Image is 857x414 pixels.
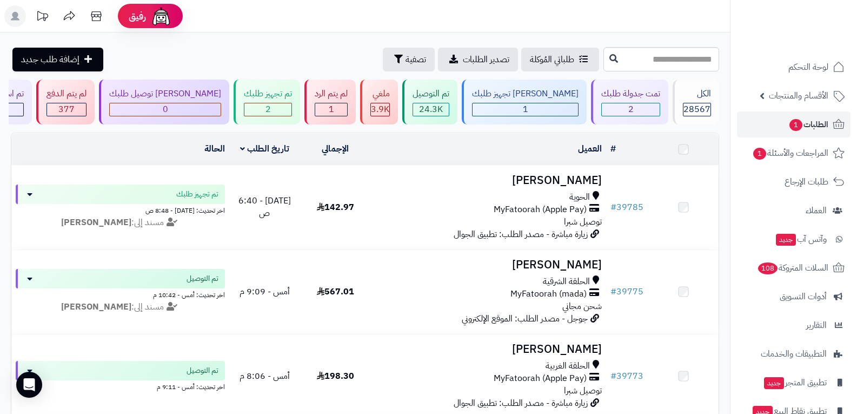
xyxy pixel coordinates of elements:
h3: [PERSON_NAME] [375,259,602,271]
div: اخر تحديث: أمس - 10:42 م [16,288,225,300]
span: المراجعات والأسئلة [752,146,828,161]
strong: [PERSON_NAME] [61,216,131,229]
a: الحالة [204,142,225,155]
div: ملغي [370,88,390,100]
div: مسند إلى: [8,301,233,313]
span: 24.3K [419,103,443,116]
span: جوجل - مصدر الطلب: الموقع الإلكتروني [462,312,588,325]
span: الأقسام والمنتجات [769,88,828,103]
div: [PERSON_NAME] توصيل طلبك [109,88,221,100]
a: الكل28567 [670,80,721,124]
div: لم يتم الرد [315,88,348,100]
div: 1 [473,103,578,116]
div: مسند إلى: [8,216,233,229]
span: الحلقة الشرقية [543,275,590,288]
span: جديد [764,377,784,389]
a: تصدير الطلبات [438,48,518,71]
span: MyFatoorah (Apple Pay) [494,372,587,385]
span: 3.9K [371,103,389,116]
a: إضافة طلب جديد [12,48,103,71]
span: إضافة طلب جديد [21,53,79,66]
span: تم التوصيل [187,365,218,376]
span: # [610,285,616,298]
a: أدوات التسويق [737,284,851,310]
div: 2 [602,103,660,116]
a: تم التوصيل 24.3K [400,80,460,124]
a: طلبات الإرجاع [737,169,851,195]
h3: [PERSON_NAME] [375,174,602,187]
a: السلات المتروكة108 [737,255,851,281]
div: 2 [244,103,291,116]
span: تصدير الطلبات [463,53,509,66]
span: 2 [265,103,271,116]
span: 142.97 [317,201,354,214]
span: 108 [758,262,779,275]
div: اخر تحديث: [DATE] - 8:48 ص [16,204,225,215]
span: تصفية [406,53,426,66]
a: الإجمالي [322,142,349,155]
span: أمس - 8:06 م [240,370,290,383]
span: 1 [753,147,767,160]
a: الطلبات1 [737,111,851,137]
span: التقارير [806,318,827,333]
span: # [610,370,616,383]
div: 0 [110,103,221,116]
h3: [PERSON_NAME] [375,343,602,356]
div: 3881 [371,103,389,116]
a: لم يتم الدفع 377 [34,80,97,124]
div: اخر تحديث: أمس - 9:11 م [16,380,225,392]
a: تمت جدولة طلبك 2 [589,80,670,124]
div: Open Intercom Messenger [16,372,42,398]
span: [DATE] - 6:40 ص [238,194,291,220]
span: MyFatoorah (Apple Pay) [494,203,587,216]
a: # [610,142,616,155]
a: #39775 [610,285,643,298]
span: 2 [628,103,634,116]
a: تم تجهيز طلبك 2 [231,80,302,124]
div: [PERSON_NAME] تجهيز طلبك [472,88,579,100]
a: #39773 [610,370,643,383]
span: 28567 [683,103,710,116]
span: تطبيق المتجر [763,375,827,390]
span: الحلقة الغربية [546,360,590,372]
span: شحن مجاني [562,300,602,313]
span: السلات المتروكة [757,260,828,275]
img: logo-2.png [783,16,847,38]
span: توصيل شبرا [564,384,602,397]
span: توصيل شبرا [564,215,602,228]
a: تطبيق المتجرجديد [737,370,851,396]
span: زيارة مباشرة - مصدر الطلب: تطبيق الجوال [454,397,588,410]
span: أمس - 9:09 م [240,285,290,298]
span: طلبات الإرجاع [785,174,828,189]
div: 1 [315,103,347,116]
a: لوحة التحكم [737,54,851,80]
span: وآتس آب [775,232,827,247]
div: تم التوصيل [413,88,449,100]
div: 377 [47,103,86,116]
span: 1 [329,103,334,116]
span: جديد [776,234,796,246]
a: وآتس آبجديد [737,226,851,252]
a: التقارير [737,312,851,338]
span: الطلبات [788,117,828,132]
a: [PERSON_NAME] توصيل طلبك 0 [97,80,231,124]
a: العملاء [737,198,851,224]
span: التطبيقات والخدمات [761,346,827,362]
div: تمت جدولة طلبك [601,88,660,100]
span: 0 [163,103,168,116]
a: تحديثات المنصة [29,5,56,30]
a: [PERSON_NAME] تجهيز طلبك 1 [460,80,589,124]
span: الحوية [569,191,590,203]
span: 567.01 [317,285,354,298]
span: 1 [523,103,528,116]
div: لم يتم الدفع [46,88,87,100]
span: تم تجهيز طلبك [176,189,218,200]
span: العملاء [806,203,827,218]
span: لوحة التحكم [788,60,828,75]
span: طلباتي المُوكلة [530,53,574,66]
a: لم يتم الرد 1 [302,80,358,124]
span: # [610,201,616,214]
a: طلباتي المُوكلة [521,48,599,71]
a: العميل [578,142,602,155]
a: ملغي 3.9K [358,80,400,124]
